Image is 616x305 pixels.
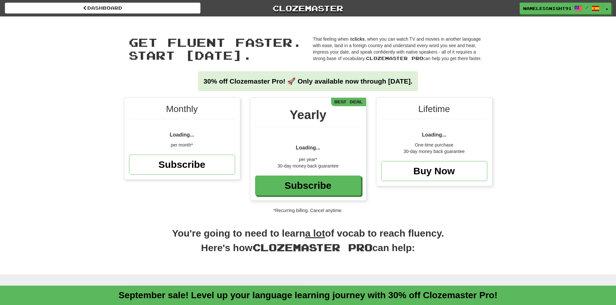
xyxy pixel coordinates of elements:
span: / [585,5,589,10]
span: Loading... [296,145,320,150]
p: That feeling when it , when you can watch TV and movies in another language with ease, land in a ... [313,36,488,62]
div: 30-day money back guarantee [255,163,361,169]
div: Monthly [129,103,235,119]
span: Loading... [422,132,447,137]
a: Subscribe [129,155,235,175]
div: One-time purchase [381,142,487,148]
div: per year* [255,156,361,163]
span: Loading... [170,132,194,137]
div: 30-day money back guarantee [381,148,487,155]
a: Subscribe [255,176,361,196]
span: Clozemaster Pro [253,241,373,253]
a: Clozemaster [210,3,406,14]
a: Buy Now [381,161,487,181]
strong: clicks [352,36,365,42]
a: NamelessNight9161 / [520,3,603,14]
a: Dashboard [5,3,200,14]
u: a lot [305,228,325,239]
span: Get fluent faster. Start [DATE]. [129,35,302,62]
div: Lifetime [381,103,487,119]
strong: 30% off Clozemaster Pro! 🚀 Only available now through [DATE]. [203,77,412,85]
div: per month* [129,142,235,148]
h2: You're going to need to learn of vocab to reach fluency. Here's how can help: [124,227,492,261]
div: Yearly [255,106,361,127]
span: Clozemaster Pro [366,56,423,61]
div: Best Deal [331,98,366,106]
span: NamelessNight9161 [523,5,571,11]
a: September sale! Level up your language learning journey with 30% off Clozemaster Pro! [119,290,498,300]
